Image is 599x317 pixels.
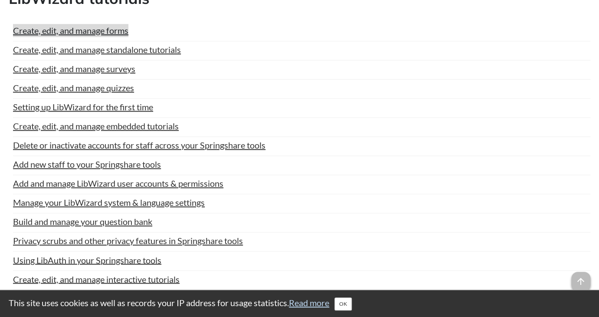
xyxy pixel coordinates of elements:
a: Add and manage LibWizard user accounts & permissions [13,177,223,190]
a: Create, edit, and manage interactive tutorials [13,272,180,285]
a: Create, edit, and manage quizzes [13,81,134,94]
a: Using LibAuth in your Springshare tools [13,253,161,266]
a: Create, edit, and manage embedded tutorials [13,119,179,132]
button: Close [334,297,352,310]
a: Create, edit, and manage forms [13,24,128,37]
a: Setting up LibWizard for the first time [13,100,153,113]
a: Read more [289,297,329,308]
a: Manage your LibWizard system & language settings [13,196,205,209]
a: Add new staff to your Springshare tools [13,158,161,171]
a: arrow_upward [571,273,590,283]
a: Create, edit, and manage standalone tutorials [13,43,181,56]
a: Build and manage your question bank [13,215,152,228]
a: Privacy scrubs and other privacy features in Springshare tools [13,234,243,247]
span: arrow_upward [571,272,590,291]
a: Create, edit, and manage surveys [13,62,135,75]
a: Delete or inactivate accounts for staff across your Springshare tools [13,139,265,152]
